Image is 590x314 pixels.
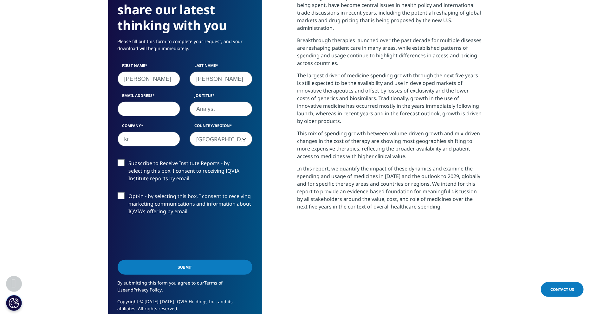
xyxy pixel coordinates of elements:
[118,225,214,250] iframe: reCAPTCHA
[541,282,584,297] a: Contact Us
[118,279,252,298] p: By submitting this form you agree to our and .
[134,287,162,293] a: Privacy Policy
[190,63,252,72] label: Last Name
[118,93,180,102] label: Email Address
[297,130,482,165] p: This mix of spending growth between volume-driven growth and mix-driven changes in the cost of th...
[6,295,22,311] button: Cookies Settings
[190,93,252,102] label: Job Title
[118,123,180,132] label: Company
[297,36,482,72] p: Breakthrough therapies launched over the past decade for multiple diseases are reshaping patient ...
[118,159,252,186] label: Subscribe to Receive Institute Reports - by selecting this box, I consent to receiving IQVIA Inst...
[190,132,252,146] span: South Korea
[118,63,180,72] label: First Name
[118,260,252,275] input: Submit
[190,123,252,132] label: Country/Region
[297,72,482,130] p: The largest driver of medicine spending growth through the next five years is still expected to b...
[550,287,574,292] span: Contact Us
[190,132,252,147] span: South Korea
[118,192,252,219] label: Opt-in - by selecting this box, I consent to receiving marketing communications and information a...
[297,165,482,215] p: In this report, we quantify the impact of these dynamics and examine the spending and usage of me...
[118,38,252,57] p: Please fill out this form to complete your request, and your download will begin immediately.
